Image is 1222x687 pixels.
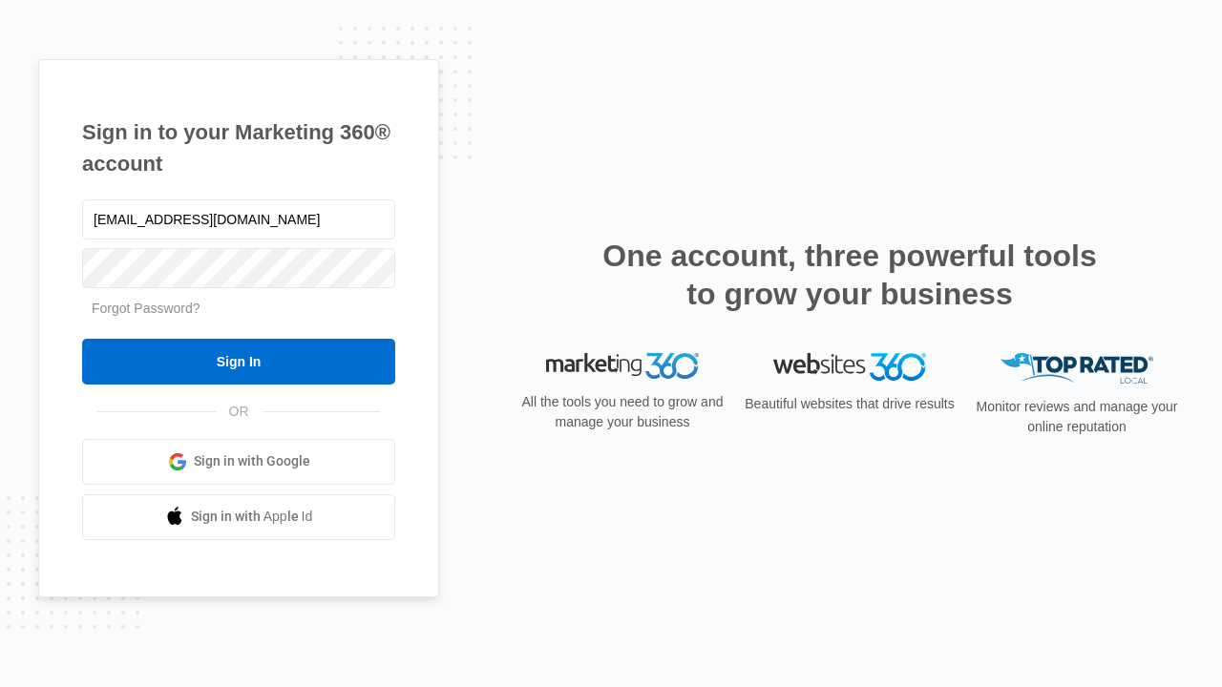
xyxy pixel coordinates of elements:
[1001,353,1153,385] img: Top Rated Local
[194,451,310,471] span: Sign in with Google
[743,394,957,414] p: Beautiful websites that drive results
[191,507,313,527] span: Sign in with Apple Id
[516,392,729,432] p: All the tools you need to grow and manage your business
[773,353,926,381] img: Websites 360
[970,397,1184,437] p: Monitor reviews and manage your online reputation
[82,339,395,385] input: Sign In
[92,301,200,316] a: Forgot Password?
[82,439,395,485] a: Sign in with Google
[546,353,699,380] img: Marketing 360
[216,402,263,422] span: OR
[82,116,395,179] h1: Sign in to your Marketing 360® account
[82,494,395,540] a: Sign in with Apple Id
[82,199,395,239] input: Email
[597,237,1103,313] h2: One account, three powerful tools to grow your business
